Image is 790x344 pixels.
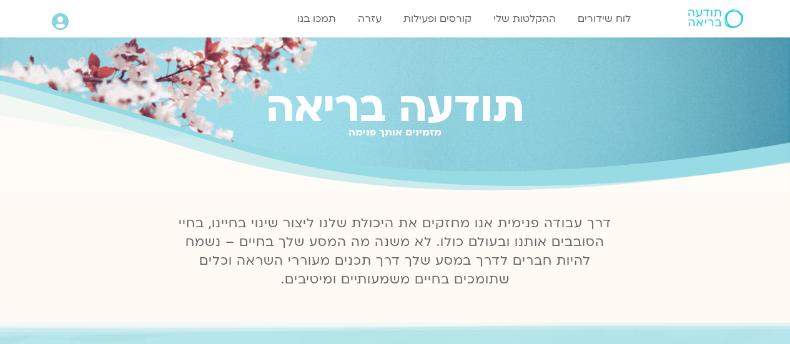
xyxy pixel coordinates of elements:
[172,214,619,289] p: דרך עבודה פנימית אנו מחזקים את היכולת שלנו ליצור שינוי בחיינו, בחיי הסובבים אותנו ובעולם כולו. לא...
[352,7,388,31] a: עזרה
[688,9,743,28] img: תודעה בריאה
[397,7,478,31] a: קורסים ופעילות
[487,7,562,31] a: ההקלטות שלי
[291,7,342,31] a: תמכו בנו
[571,7,637,31] a: לוח שידורים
